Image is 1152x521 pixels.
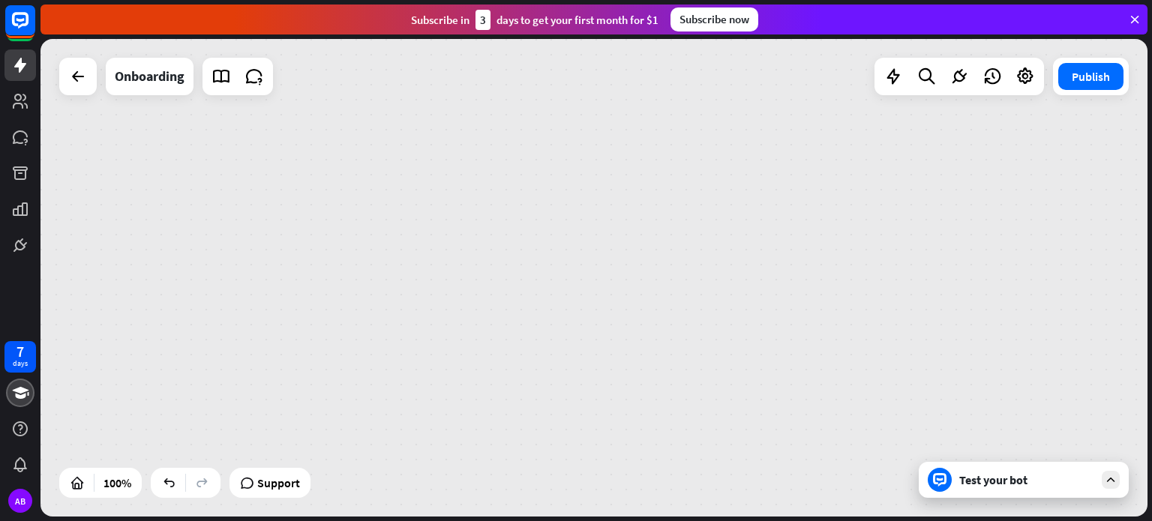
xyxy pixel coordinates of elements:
[8,489,32,513] div: AB
[411,10,658,30] div: Subscribe in days to get your first month for $1
[16,345,24,358] div: 7
[670,7,758,31] div: Subscribe now
[13,358,28,369] div: days
[4,341,36,373] a: 7 days
[475,10,490,30] div: 3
